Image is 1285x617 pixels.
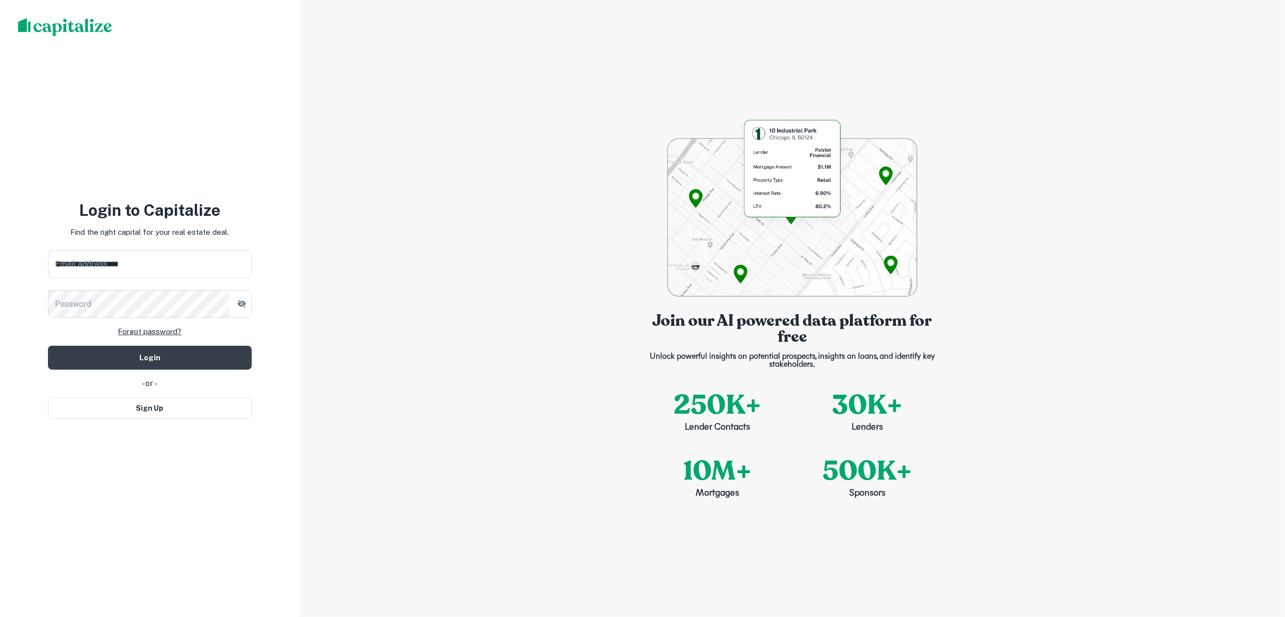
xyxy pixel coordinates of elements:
[48,346,252,370] button: Login
[683,451,752,491] p: 10M+
[667,117,917,297] img: login-bg
[71,226,229,238] p: Find the right capital for your real estate deal.
[696,487,739,501] p: Mortgages
[823,451,912,491] p: 500K+
[48,378,252,390] div: - or -
[18,18,112,36] img: capitalize-logo.png
[674,385,761,425] p: 250K+
[1235,505,1285,553] iframe: Chat Widget
[852,421,883,435] p: Lenders
[643,353,942,369] p: Unlock powerful insights on potential prospects, insights on loans, and identify key stakeholders.
[48,398,252,419] button: Sign Up
[685,421,750,435] p: Lender Contacts
[832,385,902,425] p: 30K+
[48,198,252,222] h3: Login to Capitalize
[849,487,885,501] p: Sponsors
[643,313,942,345] p: Join our AI powered data platform for free
[118,326,182,338] a: Forgot password?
